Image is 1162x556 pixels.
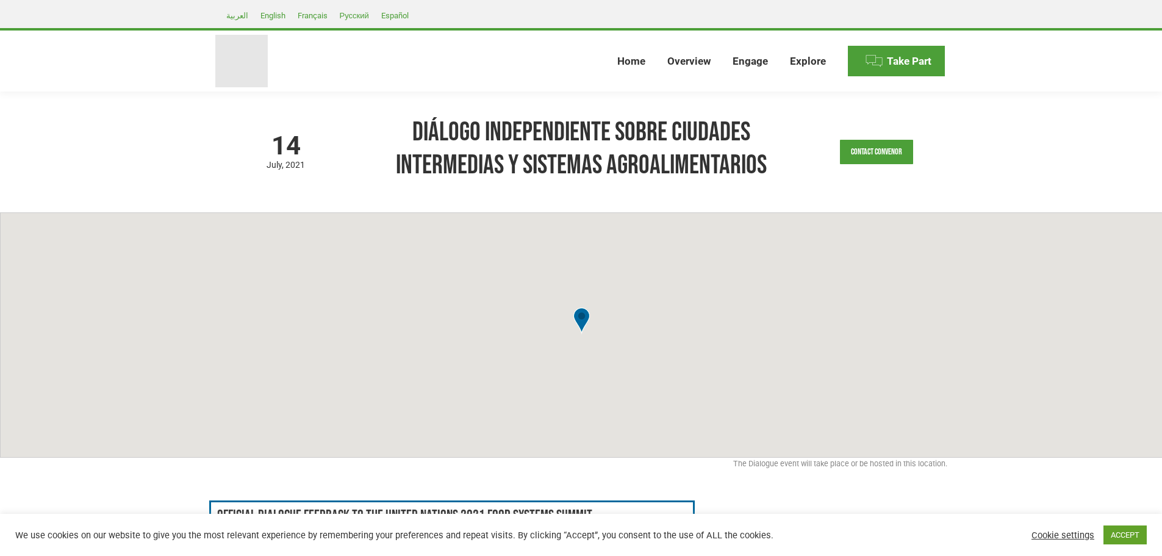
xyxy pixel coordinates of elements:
[215,458,947,476] div: The Dialogue event will take place or be hosted in this location.
[865,52,883,70] img: Menu icon
[285,160,305,170] span: 2021
[215,35,268,87] img: Food Systems Summit Dialogues
[215,133,357,159] span: 14
[733,55,768,68] span: Engage
[260,11,285,20] span: English
[226,11,248,20] span: العربية
[340,11,369,20] span: Русский
[1031,530,1094,541] a: Cookie settings
[887,55,931,68] span: Take Part
[267,160,285,170] span: July
[790,55,826,68] span: Explore
[220,8,254,23] a: العربية
[840,140,913,164] a: Contact Convenor
[375,8,415,23] a: Español
[254,8,292,23] a: English
[369,116,794,182] h1: Diálogo independiente sobre Ciudades Intermedias y Sistemas Agroalimentarios
[334,8,375,23] a: Русский
[15,530,808,541] div: We use cookies on our website to give you the most relevant experience by remembering your prefer...
[298,11,328,20] span: Français
[667,55,711,68] span: Overview
[1103,525,1147,544] a: ACCEPT
[617,55,645,68] span: Home
[217,508,687,523] h3: Official Dialogue Feedback to the United Nations 2021 Food Systems Summit
[381,11,409,20] span: Español
[292,8,334,23] a: Français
